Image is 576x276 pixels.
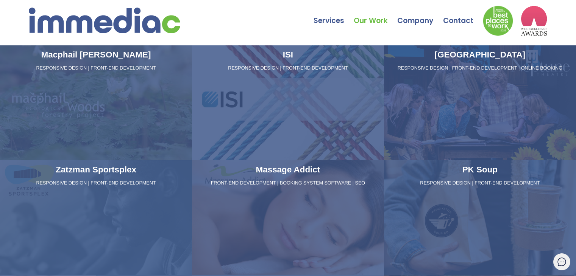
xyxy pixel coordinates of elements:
p: RESPONSIVE DESIGN | FRONT-END DEVELOPMENT [387,180,573,187]
h3: Massage Addict [195,163,381,176]
a: Contact [443,2,483,28]
p: RESPONSIVE DESIGN | FRONT-END DEVELOPMENT [3,180,189,187]
p: FRONT-END DEVELOPMENT | BOOKING SYSTEM SOFTWARE | SEO [195,180,381,187]
h3: ISI [195,48,381,61]
h3: Macphail [PERSON_NAME] [3,48,189,61]
h3: [GEOGRAPHIC_DATA] [387,48,573,61]
a: Our Work [354,2,397,28]
a: ISI RESPONSIVE DESIGN | FRONT-END DEVELOPMENT [192,45,384,160]
img: immediac [29,8,180,33]
img: logo2_wea_nobg.webp [521,6,547,36]
a: Services [314,2,354,28]
p: RESPONSIVE DESIGN | FRONT-END DEVELOPMENT | ONLINE BOOKING [387,65,573,72]
a: [GEOGRAPHIC_DATA] RESPONSIVE DESIGN | FRONT-END DEVELOPMENT | ONLINE BOOKING [384,45,576,160]
p: RESPONSIVE DESIGN | FRONT-END DEVELOPMENT [3,65,189,72]
h3: Zatzman Sportsplex [3,163,189,176]
a: Company [397,2,443,28]
h3: PK Soup [387,163,573,176]
a: PK Soup RESPONSIVE DESIGN | FRONT-END DEVELOPMENT [384,160,576,275]
a: Massage Addict FRONT-END DEVELOPMENT | BOOKING SYSTEM SOFTWARE | SEO [192,160,384,275]
p: RESPONSIVE DESIGN | FRONT-END DEVELOPMENT [195,65,381,72]
img: Down [483,6,513,36]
